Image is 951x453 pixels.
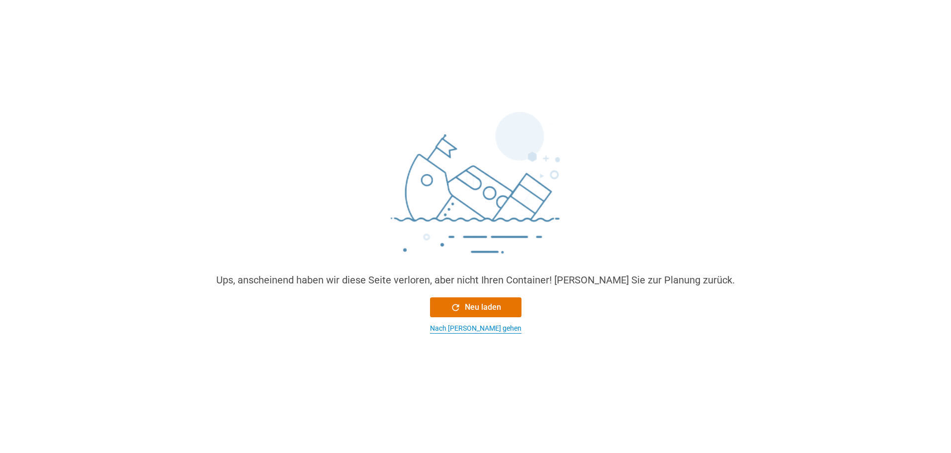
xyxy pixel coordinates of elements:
[430,323,521,334] button: Nach [PERSON_NAME] gehen
[465,302,501,312] font: Neu laden
[430,324,521,332] font: Nach [PERSON_NAME] gehen
[216,274,735,286] font: Ups, anscheinend haben wir diese Seite verloren, aber nicht Ihren Container! [PERSON_NAME] Sie zu...
[430,297,521,317] button: Neu laden
[327,107,625,272] img: sinking_ship.png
